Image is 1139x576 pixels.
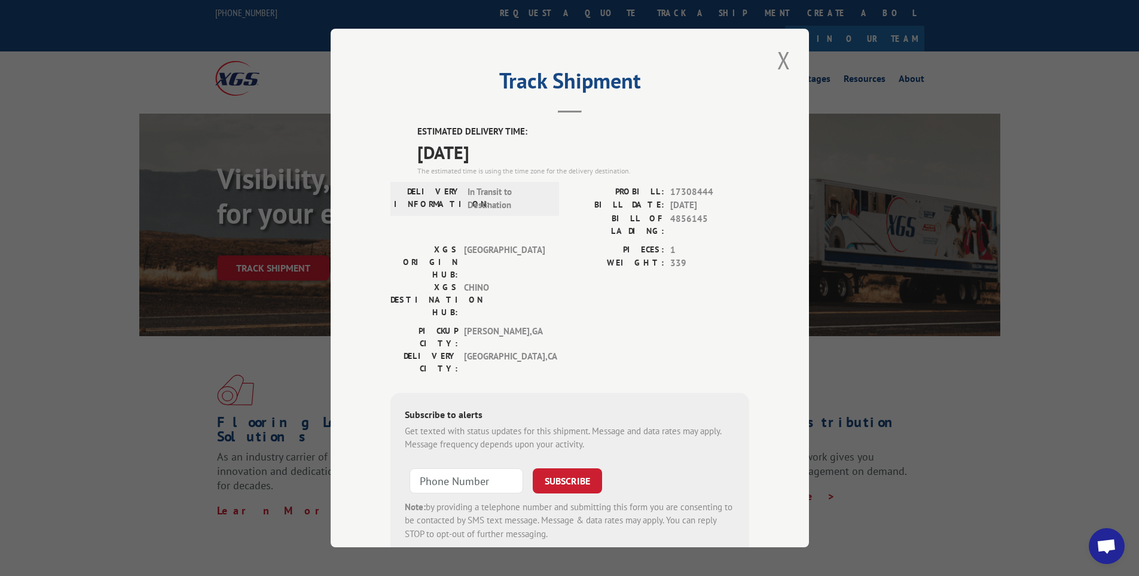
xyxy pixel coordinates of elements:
[670,257,749,270] span: 339
[670,199,749,212] span: [DATE]
[670,243,749,257] span: 1
[464,325,545,350] span: [PERSON_NAME] , GA
[410,468,523,493] input: Phone Number
[405,501,735,541] div: by providing a telephone number and submitting this form you are consenting to be contacted by SM...
[468,185,548,212] span: In Transit to Destination
[394,185,462,212] label: DELIVERY INFORMATION:
[417,125,749,139] label: ESTIMATED DELIVERY TIME:
[390,281,458,319] label: XGS DESTINATION HUB:
[390,72,749,95] h2: Track Shipment
[417,139,749,166] span: [DATE]
[1089,528,1125,564] a: Open chat
[570,243,664,257] label: PIECES:
[533,468,602,493] button: SUBSCRIBE
[405,425,735,452] div: Get texted with status updates for this shipment. Message and data rates may apply. Message frequ...
[464,243,545,281] span: [GEOGRAPHIC_DATA]
[670,212,749,237] span: 4856145
[464,281,545,319] span: CHINO
[670,185,749,199] span: 17308444
[417,166,749,176] div: The estimated time is using the time zone for the delivery destination.
[570,212,664,237] label: BILL OF LADING:
[570,257,664,270] label: WEIGHT:
[390,325,458,350] label: PICKUP CITY:
[464,350,545,375] span: [GEOGRAPHIC_DATA] , CA
[774,44,794,77] button: Close modal
[390,243,458,281] label: XGS ORIGIN HUB:
[570,185,664,199] label: PROBILL:
[405,501,426,513] strong: Note:
[405,407,735,425] div: Subscribe to alerts
[570,199,664,212] label: BILL DATE:
[390,350,458,375] label: DELIVERY CITY:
